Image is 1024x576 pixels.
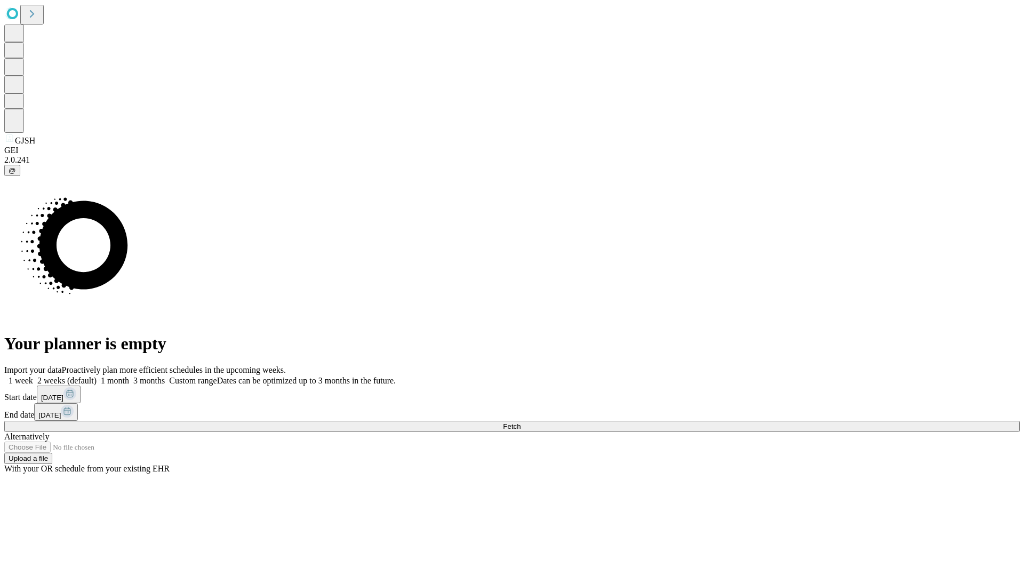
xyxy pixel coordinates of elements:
div: GEI [4,146,1020,155]
span: Import your data [4,365,62,374]
span: [DATE] [38,411,61,419]
button: [DATE] [37,386,81,403]
h1: Your planner is empty [4,334,1020,354]
span: Alternatively [4,432,49,441]
span: 1 month [101,376,129,385]
button: [DATE] [34,403,78,421]
span: With your OR schedule from your existing EHR [4,464,170,473]
span: @ [9,166,16,174]
span: Fetch [503,422,521,430]
button: @ [4,165,20,176]
span: [DATE] [41,394,63,402]
div: 2.0.241 [4,155,1020,165]
div: End date [4,403,1020,421]
button: Fetch [4,421,1020,432]
span: 1 week [9,376,33,385]
span: Custom range [169,376,217,385]
span: Dates can be optimized up to 3 months in the future. [217,376,396,385]
span: 2 weeks (default) [37,376,97,385]
div: Start date [4,386,1020,403]
span: Proactively plan more efficient schedules in the upcoming weeks. [62,365,286,374]
span: 3 months [133,376,165,385]
span: GJSH [15,136,35,145]
button: Upload a file [4,453,52,464]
